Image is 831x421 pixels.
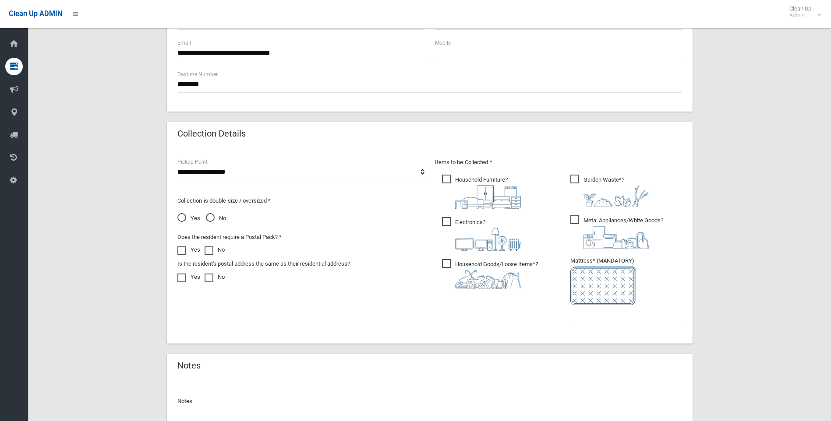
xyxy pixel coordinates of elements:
i: ? [455,261,538,289]
p: Collection is double size / oversized * [177,196,424,206]
span: No [206,213,226,224]
label: No [205,245,225,255]
label: Does the resident require a Postal Pack? * [177,232,282,242]
p: Notes [177,396,682,407]
img: e7408bece873d2c1783593a074e5cb2f.png [570,266,636,305]
header: Collection Details [167,125,256,142]
img: 4fd8a5c772b2c999c83690221e5242e0.png [583,185,649,207]
span: Mattress* (MANDATORY) [570,257,682,305]
i: ? [455,176,521,209]
span: Yes [177,213,200,224]
label: Yes [177,272,200,282]
img: aa9efdbe659d29b613fca23ba79d85cb.png [455,185,521,209]
span: Household Goods/Loose Items* [442,259,538,289]
i: ? [455,219,521,251]
label: Is the resident's postal address the same as their residential address? [177,259,350,269]
span: Electronics [442,217,521,251]
span: Clean Up [785,5,820,18]
img: 394712a680b73dbc3d2a6a3a7ffe5a07.png [455,228,521,251]
i: ? [583,176,649,207]
i: ? [583,217,663,249]
header: Notes [167,357,211,374]
span: Metal Appliances/White Goods [570,215,663,249]
p: Items to be Collected * [435,157,682,168]
span: Clean Up ADMIN [9,10,62,18]
img: b13cc3517677393f34c0a387616ef184.png [455,270,521,289]
label: Yes [177,245,200,255]
span: Garden Waste* [570,175,649,207]
small: Admin [789,12,811,18]
span: Household Furniture [442,175,521,209]
img: 36c1b0289cb1767239cdd3de9e694f19.png [583,226,649,249]
label: No [205,272,225,282]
